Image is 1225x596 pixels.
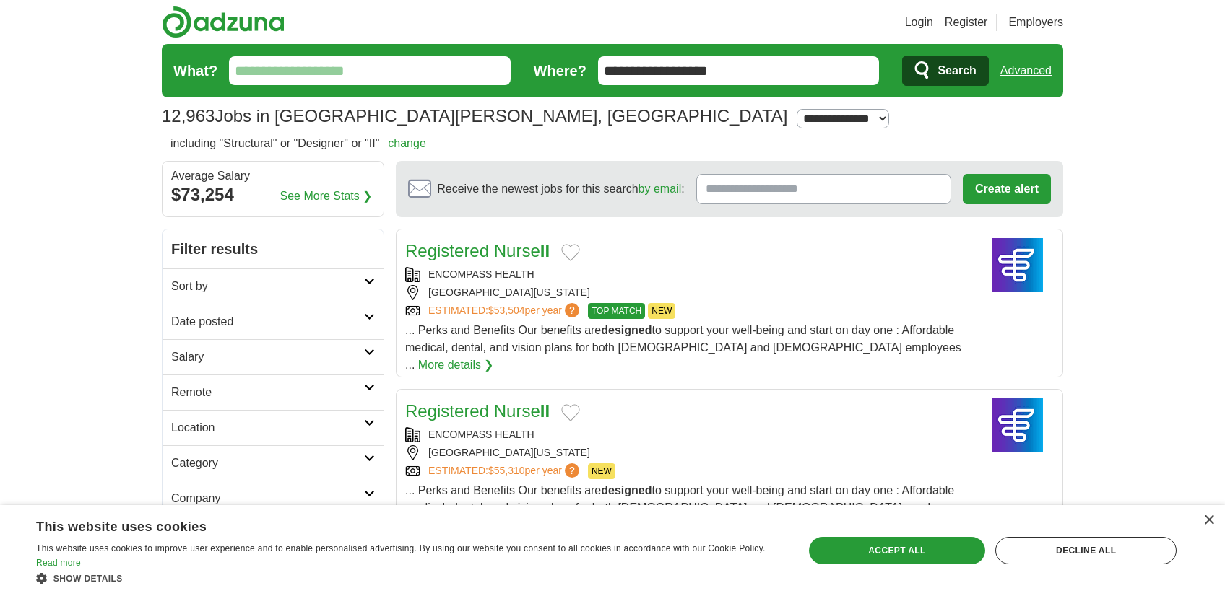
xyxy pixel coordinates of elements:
button: Search [902,56,988,86]
label: Where? [534,60,586,82]
a: More details ❯ [418,356,494,374]
img: Adzuna logo [162,6,285,38]
div: Show details [36,571,781,585]
a: Salary [163,339,384,374]
span: ? [565,463,579,478]
h2: Category [171,455,364,472]
a: by email [639,183,682,195]
a: Login [905,14,933,31]
span: Search [938,56,976,85]
span: ? [565,303,579,317]
div: Close [1203,515,1214,526]
span: Receive the newest jobs for this search : [437,180,684,198]
a: ESTIMATED:$53,504per year? [428,303,582,319]
div: $73,254 [171,182,375,208]
a: Sort by [163,268,384,304]
button: Create alert [963,174,1051,204]
span: Show details [53,574,123,584]
div: [GEOGRAPHIC_DATA][US_STATE] [405,445,970,460]
strong: II [540,241,550,260]
span: NEW [648,303,675,319]
a: change [388,137,426,149]
img: Encompass Health logo [982,398,1054,452]
h2: Remote [171,384,364,401]
a: Category [163,445,384,481]
span: This website uses cookies to improve user experience and to enable personalised advertising. By u... [36,543,766,553]
strong: designed [601,324,652,336]
div: Accept all [809,537,986,564]
button: Add to favorite jobs [561,404,580,421]
strong: II [540,401,550,421]
a: Company [163,481,384,516]
button: Add to favorite jobs [561,244,580,261]
span: ... Perks and Benefits Our benefits are to support your well-being and start on day one : Afforda... [405,324,961,371]
strong: designed [601,484,652,496]
a: Registered NurseII [405,241,550,260]
span: 12,963 [162,103,215,129]
img: Encompass Health logo [982,238,1054,292]
a: ESTIMATED:$55,310per year? [428,463,582,479]
div: Decline all [995,537,1177,564]
div: Average Salary [171,170,375,182]
h2: including "Structural" or "Designer" or "II" [170,135,426,152]
a: Remote [163,374,384,410]
span: NEW [588,463,615,479]
span: $55,310 [488,465,525,476]
label: What? [173,60,217,82]
a: Registered NurseII [405,401,550,421]
a: Register [945,14,988,31]
a: Employers [1008,14,1063,31]
a: See More Stats ❯ [280,188,373,205]
h2: Date posted [171,313,364,330]
a: Location [163,410,384,445]
h1: Jobs in [GEOGRAPHIC_DATA][PERSON_NAME], [GEOGRAPHIC_DATA] [162,106,787,126]
h2: Filter results [163,229,384,268]
h2: Sort by [171,278,364,295]
a: Read more, opens a new window [36,558,81,568]
span: $53,504 [488,304,525,316]
a: Date posted [163,304,384,339]
span: TOP MATCH [588,303,645,319]
h2: Company [171,490,364,507]
div: This website uses cookies [36,514,745,535]
a: ENCOMPASS HEALTH [428,429,534,440]
div: [GEOGRAPHIC_DATA][US_STATE] [405,285,970,300]
a: ENCOMPASS HEALTH [428,268,534,280]
h2: Location [171,419,364,437]
span: ... Perks and Benefits Our benefits are to support your well-being and start on day one : Afforda... [405,484,961,531]
h2: Salary [171,349,364,366]
a: Advanced [1000,56,1052,85]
